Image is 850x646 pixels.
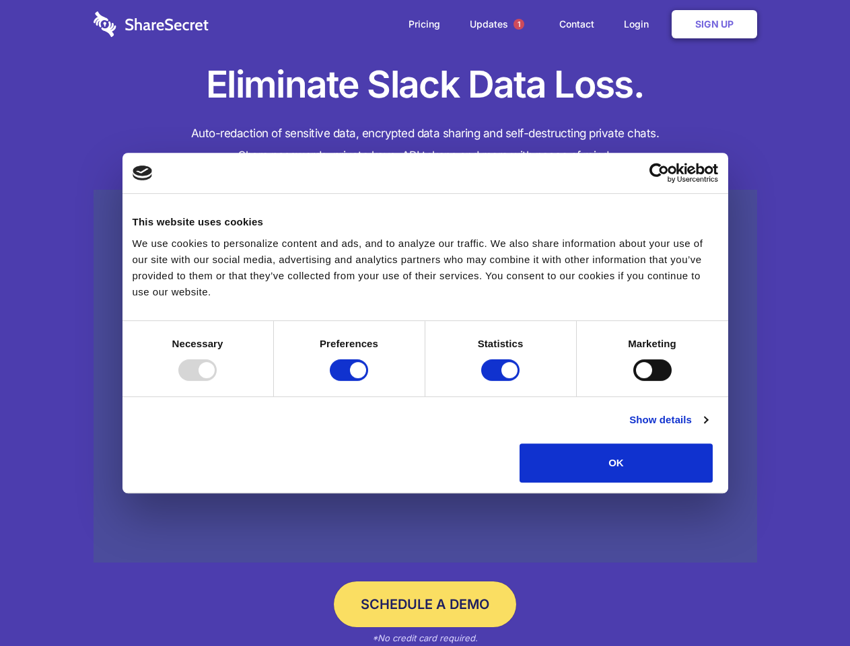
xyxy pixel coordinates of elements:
div: This website uses cookies [133,214,718,230]
strong: Marketing [628,338,676,349]
a: Show details [629,412,707,428]
a: Pricing [395,3,454,45]
img: logo-wordmark-white-trans-d4663122ce5f474addd5e946df7df03e33cb6a1c49d2221995e7729f52c070b2.svg [94,11,209,37]
a: Sign Up [672,10,757,38]
strong: Preferences [320,338,378,349]
div: We use cookies to personalize content and ads, and to analyze our traffic. We also share informat... [133,236,718,300]
strong: Necessary [172,338,223,349]
a: Wistia video thumbnail [94,190,757,563]
button: OK [520,443,713,482]
a: Login [610,3,669,45]
strong: Statistics [478,338,524,349]
a: Schedule a Demo [334,581,516,627]
a: Contact [546,3,608,45]
a: Usercentrics Cookiebot - opens in a new window [600,163,718,183]
h4: Auto-redaction of sensitive data, encrypted data sharing and self-destructing private chats. Shar... [94,122,757,167]
em: *No credit card required. [372,633,478,643]
span: 1 [513,19,524,30]
img: logo [133,166,153,180]
h1: Eliminate Slack Data Loss. [94,61,757,109]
